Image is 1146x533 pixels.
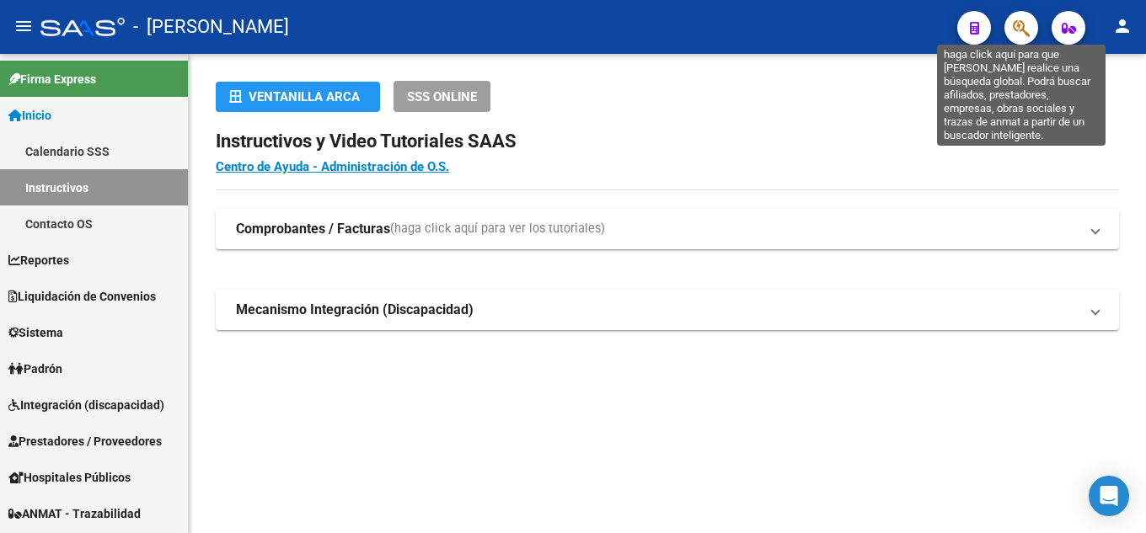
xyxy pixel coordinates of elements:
[216,209,1119,249] mat-expansion-panel-header: Comprobantes / Facturas(haga click aquí para ver los tutoriales)
[216,82,380,112] button: Ventanilla ARCA
[8,360,62,378] span: Padrón
[1112,16,1133,36] mat-icon: person
[8,251,69,269] span: Reportes
[216,125,1119,157] h2: Instructivos y Video Tutoriales SAAS
[216,159,449,174] a: Centro de Ayuda - Administración de O.S.
[8,106,51,125] span: Inicio
[229,82,367,112] div: Ventanilla ARCA
[394,81,490,112] button: SSS ONLINE
[8,70,96,88] span: Firma Express
[8,504,141,523] span: ANMAT - Trazabilidad
[8,287,156,306] span: Liquidación de Convenios
[1089,476,1129,516] div: Open Intercom Messenger
[236,220,390,238] strong: Comprobantes / Facturas
[8,432,162,450] span: Prestadores / Proveedores
[13,16,34,36] mat-icon: menu
[8,323,63,342] span: Sistema
[407,89,477,104] span: SSS ONLINE
[8,468,131,487] span: Hospitales Públicos
[216,290,1119,330] mat-expansion-panel-header: Mecanismo Integración (Discapacidad)
[133,8,289,45] span: - [PERSON_NAME]
[236,301,474,319] strong: Mecanismo Integración (Discapacidad)
[390,220,605,238] span: (haga click aquí para ver los tutoriales)
[8,396,164,414] span: Integración (discapacidad)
